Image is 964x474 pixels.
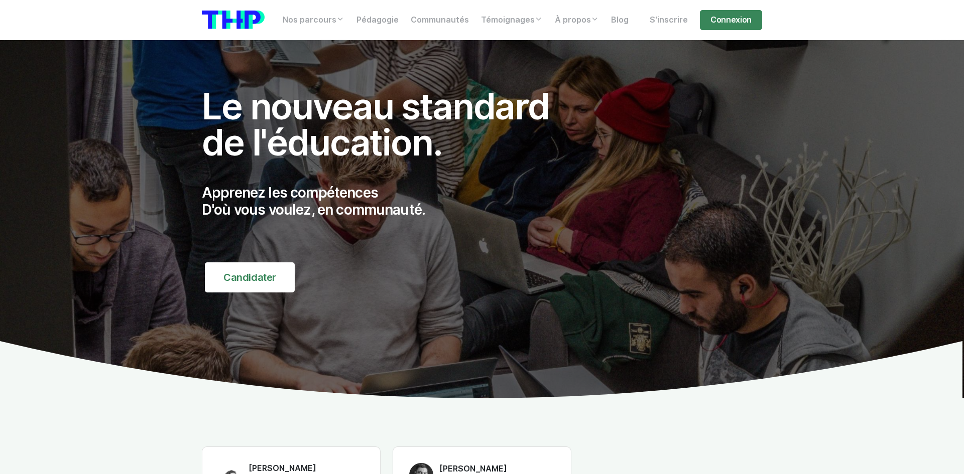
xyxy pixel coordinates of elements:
[277,10,350,30] a: Nos parcours
[350,10,405,30] a: Pédagogie
[700,10,762,30] a: Connexion
[202,185,571,218] p: Apprenez les compétences D'où vous voulez, en communauté.
[605,10,635,30] a: Blog
[202,88,571,161] h1: Le nouveau standard de l'éducation.
[405,10,475,30] a: Communautés
[249,463,364,474] h6: [PERSON_NAME]
[549,10,605,30] a: À propos
[475,10,549,30] a: Témoignages
[202,11,265,29] img: logo
[205,262,295,292] a: Candidater
[644,10,694,30] a: S'inscrire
